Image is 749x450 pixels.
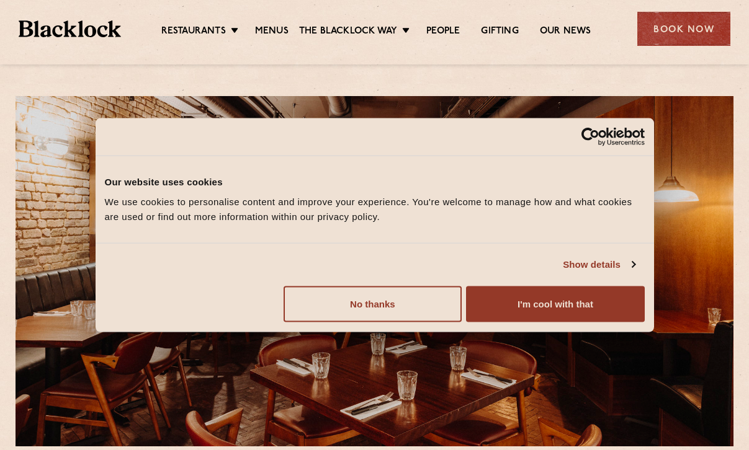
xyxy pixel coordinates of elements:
[481,25,518,39] a: Gifting
[105,175,645,190] div: Our website uses cookies
[426,25,460,39] a: People
[105,194,645,224] div: We use cookies to personalise content and improve your experience. You're welcome to manage how a...
[161,25,226,39] a: Restaurants
[19,20,121,38] img: BL_Textured_Logo-footer-cropped.svg
[536,128,645,146] a: Usercentrics Cookiebot - opens in a new window
[637,12,730,46] div: Book Now
[299,25,397,39] a: The Blacklock Way
[284,286,462,322] button: No thanks
[466,286,644,322] button: I'm cool with that
[563,257,635,272] a: Show details
[255,25,289,39] a: Menus
[540,25,591,39] a: Our News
